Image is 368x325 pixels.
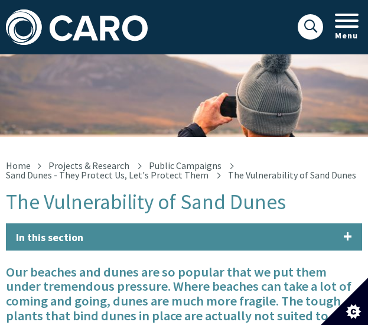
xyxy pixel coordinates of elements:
[298,14,323,40] button: Mobile search toggle
[48,160,129,171] a: Projects & Research
[6,191,362,214] h1: The Vulnerability of Sand Dunes
[228,169,356,181] span: The Vulnerability of Sand Dunes
[335,31,359,40] span: Menu
[149,160,222,171] a: Public Campaigns
[6,9,148,45] img: Caro logo
[6,223,362,251] a: In this section
[6,169,209,181] a: Sand Dunes - They Protect Us, Let's Protect Them
[321,278,368,325] button: Set cookie preferences
[6,160,31,171] a: Home
[331,14,362,40] button: Mobile Navigation Toggle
